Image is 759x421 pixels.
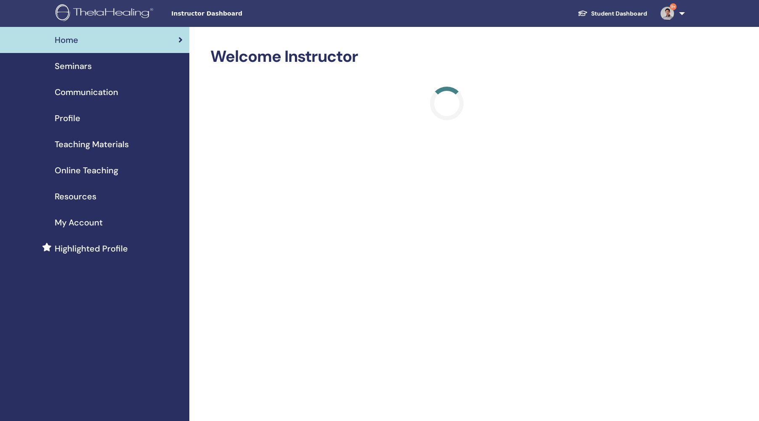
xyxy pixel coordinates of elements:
img: graduation-cap-white.svg [578,10,588,17]
span: Instructor Dashboard [171,9,297,18]
span: Communication [55,86,118,98]
span: Online Teaching [55,164,118,177]
span: Resources [55,190,96,203]
a: Student Dashboard [571,6,654,21]
span: Home [55,34,78,46]
span: Teaching Materials [55,138,129,151]
span: 9+ [670,3,677,10]
h2: Welcome Instructor [210,47,683,66]
span: Highlighted Profile [55,242,128,255]
span: Seminars [55,60,92,72]
span: Profile [55,112,80,124]
img: default.jpg [661,7,674,20]
span: My Account [55,216,103,229]
img: logo.png [56,4,156,23]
